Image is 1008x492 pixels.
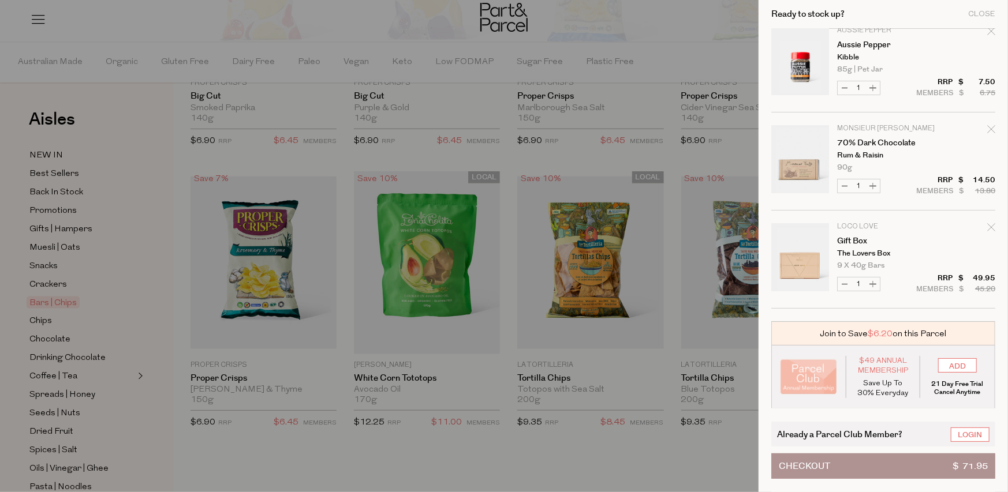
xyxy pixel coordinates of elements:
input: QTY Aussie Pepper [852,81,866,95]
p: Monsieur [PERSON_NAME] [837,125,927,132]
span: Checkout [779,454,830,478]
span: $49 Annual Membership [855,356,912,375]
span: Already a Parcel Club Member? [777,427,902,441]
div: Remove Gift Box [987,221,995,237]
p: Kibble [837,54,927,61]
span: 90g [837,164,852,171]
p: Rum & Raisin [837,152,927,159]
input: ADD [938,358,977,373]
div: Remove 70% Dark Chocolate [987,123,995,139]
p: Save Up To 30% Everyday [855,378,912,398]
div: Close [968,10,995,18]
a: Gift Box [837,237,927,245]
p: 21 Day Free Trial Cancel Anytime [929,380,986,396]
a: Login [951,427,990,442]
span: 9 x 40g Bars [837,262,884,269]
a: 70% Dark Chocolate [837,139,927,147]
input: QTY Gift Box [852,277,866,291]
div: Remove Aussie Pepper [987,25,995,41]
h2: Ready to stock up? [771,10,845,18]
a: Aussie Pepper [837,41,927,49]
input: QTY 70% Dark Chocolate [852,179,866,193]
button: Checkout$ 71.95 [771,453,995,479]
span: $ 71.95 [953,454,988,478]
p: Aussie Pepper [837,27,927,34]
p: The Lovers Box [837,250,927,257]
span: $6.20 [868,328,893,340]
p: Loco Love [837,223,927,230]
div: Join to Save on this Parcel [771,321,995,345]
span: 85g | Pet Jar [837,66,883,73]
